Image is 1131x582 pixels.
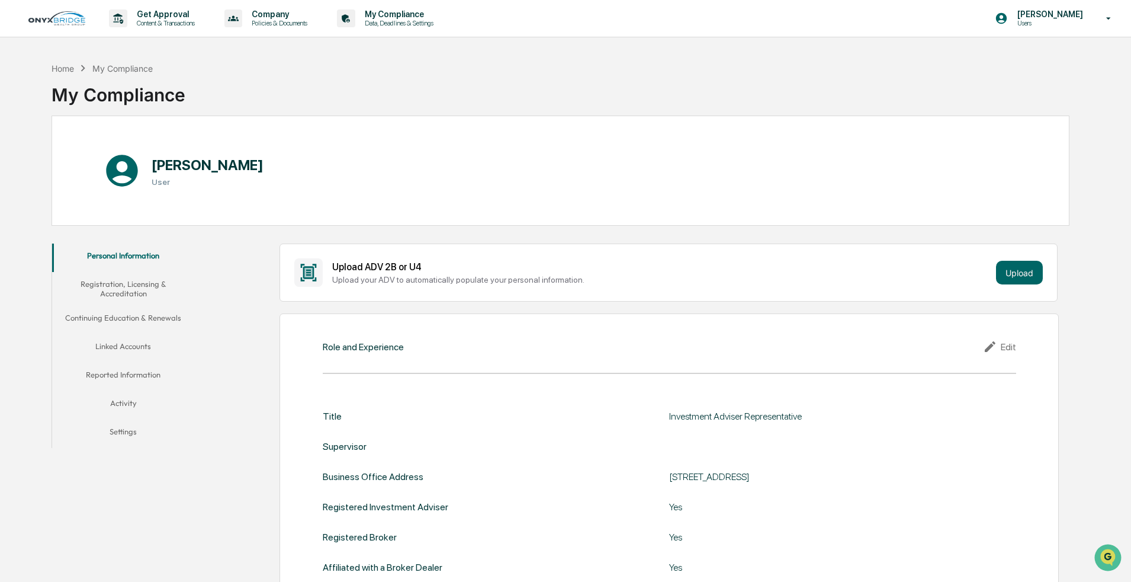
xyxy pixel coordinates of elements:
a: 🔎Data Lookup [7,167,79,188]
h3: User [152,177,264,187]
div: secondary tabs example [52,244,194,448]
p: Policies & Documents [242,19,313,27]
div: Registered Broker [323,532,397,543]
a: 🖐️Preclearance [7,145,81,166]
button: Settings [52,420,194,448]
button: Activity [52,391,194,420]
div: Upload your ADV to automatically populate your personal information. [332,275,991,284]
div: My Compliance [52,75,185,105]
div: Yes [669,501,965,513]
span: Attestations [98,149,147,161]
div: Affiliated with a Broker Dealer [323,562,442,573]
div: Home [52,63,74,73]
div: Upload ADV 2B or U4 [332,261,991,273]
div: Registered Investment Adviser [323,501,448,513]
h1: [PERSON_NAME] [152,156,264,174]
span: Pylon [118,201,143,210]
div: We're available if you need us! [40,103,150,112]
p: Company [242,9,313,19]
div: Title [323,411,342,422]
img: 1746055101610-c473b297-6a78-478c-a979-82029cc54cd1 [12,91,33,112]
div: Start new chat [40,91,194,103]
iframe: Open customer support [1093,543,1125,575]
div: [STREET_ADDRESS] [669,471,965,482]
button: Registration, Licensing & Accreditation [52,272,194,306]
div: Role and Experience [323,341,404,353]
div: Supervisor [323,441,367,452]
span: Data Lookup [24,172,75,184]
button: Linked Accounts [52,334,194,363]
img: logo [28,11,85,25]
div: Yes [669,562,965,573]
p: [PERSON_NAME] [1008,9,1089,19]
div: Investment Adviser Representative [669,411,965,422]
div: 🖐️ [12,151,21,160]
p: My Compliance [355,9,439,19]
p: Data, Deadlines & Settings [355,19,439,27]
p: How can we help? [12,25,216,44]
div: 🔎 [12,173,21,183]
div: 🗄️ [86,151,95,160]
button: Personal Information [52,244,194,272]
button: Reported Information [52,363,194,391]
button: Continuing Education & Renewals [52,306,194,334]
div: Business Office Address [323,471,423,482]
p: Users [1008,19,1089,27]
a: 🗄️Attestations [81,145,152,166]
div: Edit [983,340,1016,354]
p: Content & Transactions [127,19,201,27]
p: Get Approval [127,9,201,19]
div: My Compliance [92,63,153,73]
span: Preclearance [24,149,76,161]
a: Powered byPylon [83,200,143,210]
div: Yes [669,532,965,543]
button: Upload [996,261,1043,284]
button: Start new chat [201,94,216,108]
